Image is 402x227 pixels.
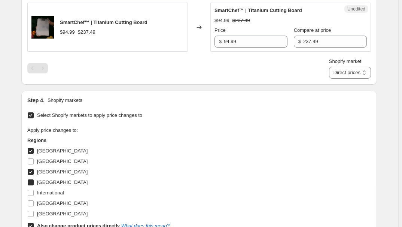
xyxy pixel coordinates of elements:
[232,18,250,23] span: $237.49
[37,179,88,185] span: [GEOGRAPHIC_DATA]
[294,27,331,33] span: Compare at price
[27,63,48,73] nav: Pagination
[214,7,302,13] span: SmartChef™ | Titanium Cutting Board
[347,6,365,12] span: Unedited
[48,97,82,104] p: Shopify markets
[27,97,45,104] h2: Step 4.
[37,190,64,196] span: International
[27,137,170,144] h3: Regions
[37,211,88,217] span: [GEOGRAPHIC_DATA]
[329,58,362,64] span: Shopify market
[298,39,301,44] span: $
[219,39,222,44] span: $
[31,16,54,39] img: 8_29f2bbfd-9864-4ab1-b91a-c7c4d6c830c0_80x.jpg
[37,148,88,154] span: [GEOGRAPHIC_DATA]
[78,29,95,35] span: $237.49
[60,19,147,25] span: SmartChef™ | Titanium Cutting Board
[214,27,226,33] span: Price
[37,112,142,118] span: Select Shopify markets to apply price changes to
[37,158,88,164] span: [GEOGRAPHIC_DATA]
[60,29,75,35] span: $94.99
[37,200,88,206] span: [GEOGRAPHIC_DATA]
[27,127,78,133] span: Apply price changes to:
[214,18,229,23] span: $94.99
[37,169,88,175] span: [GEOGRAPHIC_DATA]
